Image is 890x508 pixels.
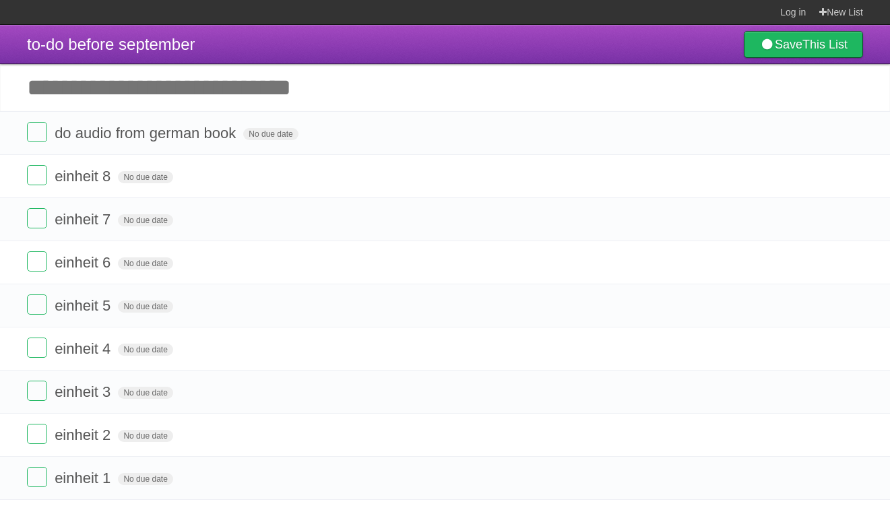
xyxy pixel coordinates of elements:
span: No due date [118,387,172,399]
span: einheit 4 [55,340,114,357]
span: No due date [118,214,172,226]
span: No due date [118,430,172,442]
span: einheit 6 [55,254,114,271]
span: No due date [118,171,172,183]
label: Done [27,338,47,358]
label: Done [27,294,47,315]
span: einheit 1 [55,470,114,486]
a: SaveThis List [744,31,863,58]
label: Done [27,381,47,401]
label: Done [27,122,47,142]
label: Done [27,165,47,185]
span: einheit 7 [55,211,114,228]
label: Done [27,424,47,444]
span: einheit 8 [55,168,114,185]
span: do audio from german book [55,125,239,141]
span: einheit 5 [55,297,114,314]
span: to-do before september [27,35,195,53]
span: einheit 2 [55,426,114,443]
span: No due date [243,128,298,140]
b: This List [802,38,848,51]
span: No due date [118,300,172,313]
span: No due date [118,473,172,485]
label: Done [27,208,47,228]
span: No due date [118,257,172,269]
span: einheit 3 [55,383,114,400]
label: Done [27,251,47,272]
span: No due date [118,344,172,356]
label: Done [27,467,47,487]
